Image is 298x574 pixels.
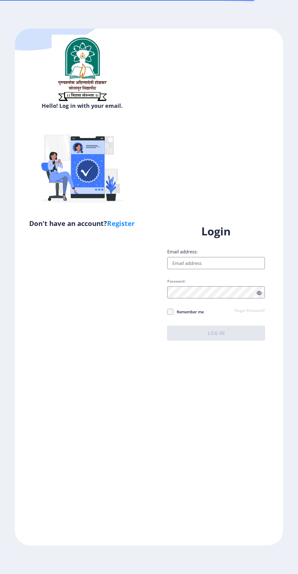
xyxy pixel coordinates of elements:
[167,248,198,255] label: Email address:
[107,219,135,228] a: Register
[167,326,265,340] button: Log In
[234,308,265,314] a: Forgot Password?
[19,218,144,228] h5: Don't have an account?
[167,224,265,239] h1: Login
[29,112,135,218] img: Verified-rafiki.svg
[167,257,265,269] input: Email address
[52,35,113,104] img: sulogo.png
[173,308,204,315] span: Remember me
[167,279,185,284] label: Password:
[19,102,144,109] h6: Hello! Log in with your email.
